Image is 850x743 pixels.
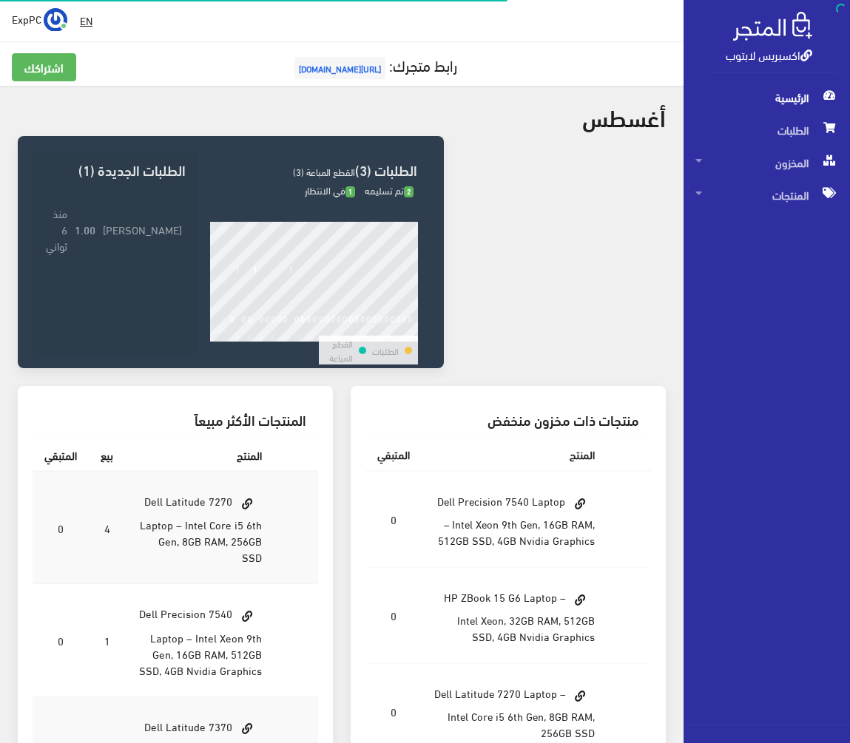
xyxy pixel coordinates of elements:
td: Dell Precision 7540 Laptop – Intel Xeon 9th Gen, 16GB RAM, 512GB SSD, 4GB Nvidia Graphics [125,584,274,696]
h3: منتجات ذات مخزون منخفض [377,413,639,427]
h3: المنتجات الأكثر مبيعاً [44,413,306,427]
h3: الطلبات الجديدة (1) [44,163,186,177]
a: ... ExpPC [12,7,67,31]
div: 8 [271,331,276,342]
div: 6 [259,331,264,342]
span: تم تسليمه [365,181,414,199]
td: 0 [365,568,422,664]
span: المنتجات [695,179,838,211]
th: المتبقي [33,439,89,472]
span: 1 [345,186,355,197]
td: HP ZBook 15 G6 Laptop – Intel Xeon, 32GB RAM, 512GB SSD, 4GB Nvidia Graphics [422,568,607,664]
img: . [733,12,812,41]
div: 10 [280,331,291,342]
span: في الانتظار [305,181,355,199]
div: 2 [235,331,240,342]
td: 0 [33,584,89,696]
span: الطلبات [695,114,838,146]
a: رابط متجرك:[URL][DOMAIN_NAME] [291,51,457,78]
td: 0 [33,471,89,584]
td: [PERSON_NAME] [99,200,186,257]
div: 4 [247,331,252,342]
td: Dell Latitude 7270 Laptop – Intel Core i5 6th Gen, 8GB RAM, 256GB SSD [125,471,274,584]
td: القطع المباعة [319,336,354,364]
a: EN [74,7,98,34]
h2: أغسطس [582,104,666,129]
td: الطلبات [371,336,399,364]
a: الرئيسية [684,81,850,114]
span: الرئيسية [695,81,838,114]
span: [URL][DOMAIN_NAME] [294,57,385,79]
strong: 1.00 [75,221,95,237]
td: منذ 6 ثواني [42,200,71,257]
th: المنتج [125,439,274,472]
u: EN [80,11,92,30]
a: اشتراكك [12,53,76,81]
span: ExpPC [12,10,41,28]
th: المنتج [422,439,607,471]
a: الطلبات [684,114,850,146]
span: المخزون [695,146,838,179]
td: 1 [89,584,125,696]
div: 14 [304,331,314,342]
td: 0 [365,471,422,568]
div: 12 [292,331,303,342]
th: بيع [89,439,125,472]
span: القطع المباعة (3) [293,163,355,180]
a: المنتجات [684,179,850,211]
a: المخزون [684,146,850,179]
td: 4 [89,471,125,584]
th: المتبقي [365,439,422,471]
img: ... [44,8,67,32]
h3: الطلبات (3) [210,163,418,177]
td: Dell Precision 7540 Laptop – Intel Xeon 9th Gen, 16GB RAM, 512GB SSD, 4GB Nvidia Graphics [422,471,607,568]
div: 16 [317,331,327,342]
a: اكسبريس لابتوب [726,44,812,65]
span: 2 [404,186,414,197]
